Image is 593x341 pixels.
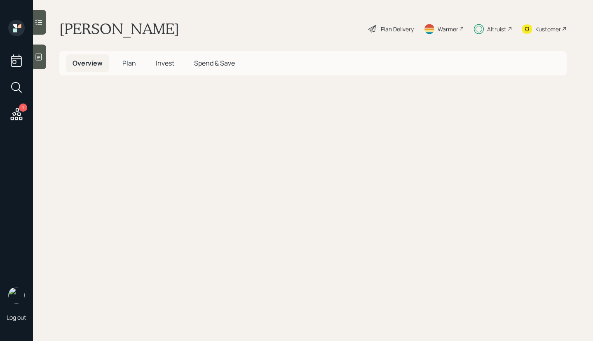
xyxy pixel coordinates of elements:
div: Warmer [438,25,458,33]
span: Overview [73,59,103,68]
div: Plan Delivery [381,25,414,33]
h1: [PERSON_NAME] [59,20,179,38]
img: aleksandra-headshot.png [8,287,25,303]
span: Plan [122,59,136,68]
div: Altruist [487,25,506,33]
div: Log out [7,313,26,321]
span: Spend & Save [194,59,235,68]
div: Kustomer [535,25,561,33]
div: 1 [19,103,27,112]
span: Invest [156,59,174,68]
